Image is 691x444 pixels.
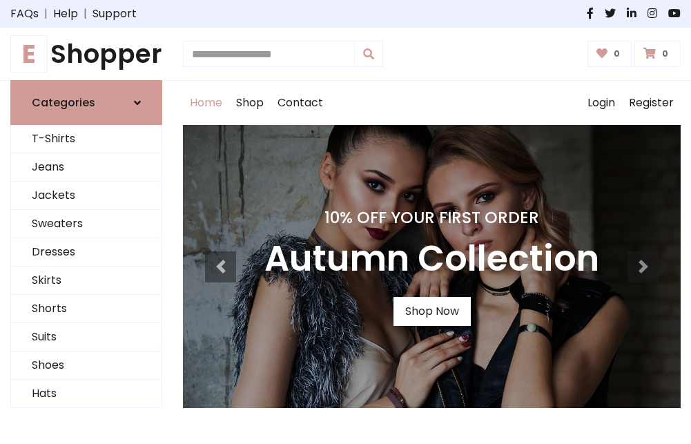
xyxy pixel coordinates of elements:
[587,41,632,67] a: 0
[11,153,162,182] a: Jeans
[53,6,78,22] a: Help
[581,81,622,125] a: Login
[10,39,162,69] h1: Shopper
[10,80,162,125] a: Categories
[264,238,599,280] h3: Autumn Collection
[10,39,162,69] a: EShopper
[32,96,95,109] h6: Categories
[264,208,599,227] h4: 10% Off Your First Order
[229,81,271,125] a: Shop
[10,6,39,22] a: FAQs
[93,6,137,22] a: Support
[11,210,162,238] a: Sweaters
[622,81,681,125] a: Register
[11,351,162,380] a: Shoes
[634,41,681,67] a: 0
[78,6,93,22] span: |
[271,81,330,125] a: Contact
[11,323,162,351] a: Suits
[11,238,162,267] a: Dresses
[11,267,162,295] a: Skirts
[11,182,162,210] a: Jackets
[10,35,48,73] span: E
[11,125,162,153] a: T-Shirts
[183,81,229,125] a: Home
[39,6,53,22] span: |
[659,48,672,60] span: 0
[11,380,162,408] a: Hats
[11,295,162,323] a: Shorts
[610,48,623,60] span: 0
[393,297,471,326] a: Shop Now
